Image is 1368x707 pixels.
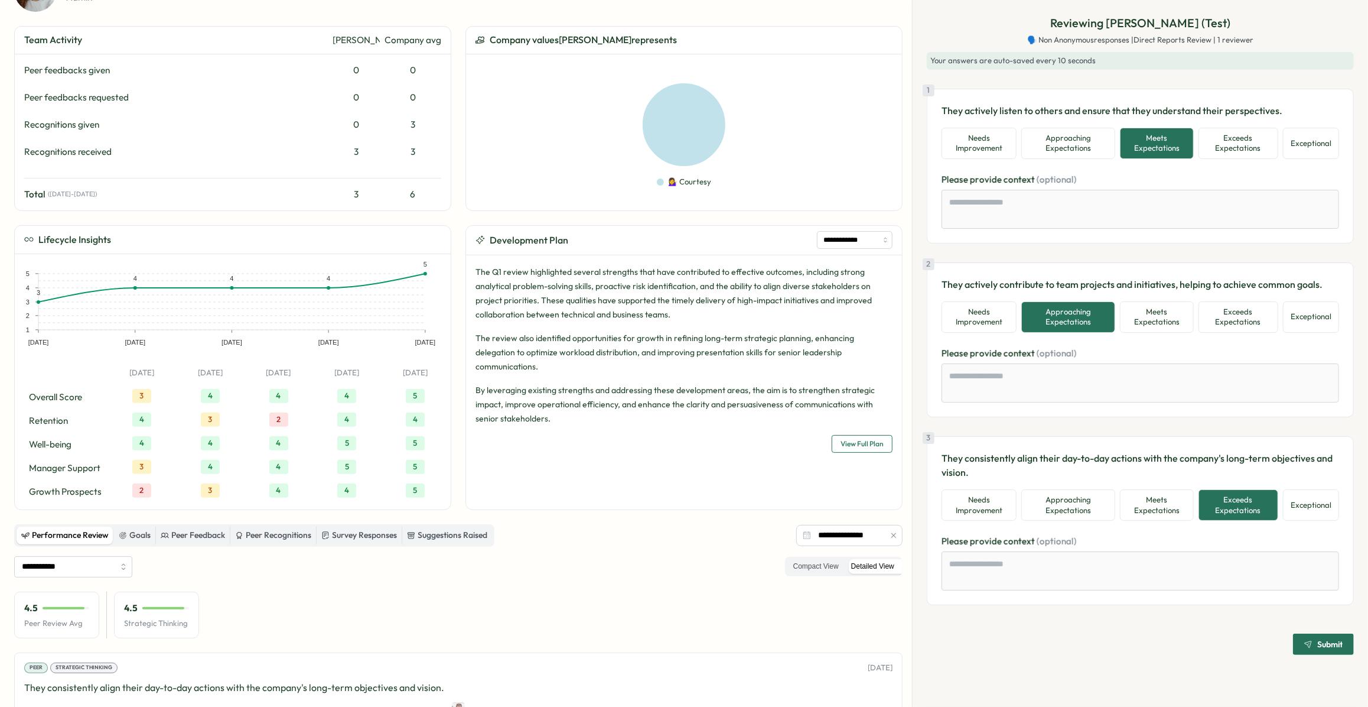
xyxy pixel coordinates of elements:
[1037,174,1077,185] span: (optional)
[942,451,1339,481] p: They consistently align their day-to-day actions with the company's long-term objectives and vision.
[269,436,288,450] div: 4
[942,348,970,359] span: Please
[201,389,220,403] div: 4
[1198,489,1278,521] button: Exceeds Expectations
[930,56,1096,65] span: Your answers are auto-saved every 10 seconds
[333,64,380,77] div: 0
[201,436,220,450] div: 4
[942,103,1339,118] p: They actively listen to others and ensure that they understand their perspectives.
[269,413,288,427] div: 2
[923,258,934,270] div: 2
[406,460,425,474] div: 5
[970,348,1004,359] span: provide
[1037,536,1077,547] span: (optional)
[787,559,845,574] label: Compact View
[385,145,441,158] div: 3
[235,529,311,542] div: Peer Recognitions
[1283,489,1339,521] button: Exceptional
[26,312,30,319] text: 2
[337,413,356,427] div: 4
[120,365,163,381] div: [DATE]
[24,118,328,131] div: Recognitions given
[29,436,102,453] div: Well-being
[845,559,900,574] label: Detailed View
[1004,174,1037,185] span: context
[333,145,380,158] div: 3
[337,484,356,498] div: 4
[132,413,151,427] div: 4
[28,339,49,346] text: [DATE]
[24,602,38,615] p: 4.5
[669,177,712,187] p: 💁‍♀️ Courtesy
[1004,536,1037,547] span: context
[325,365,368,381] div: [DATE]
[333,118,380,131] div: 0
[1027,35,1253,46] span: 🗣️ Non Anonymous responses | Direct Reports Review | 1 reviewer
[1021,128,1115,159] button: Approaching Expectations
[1004,348,1037,359] span: context
[333,34,380,47] div: [PERSON_NAME]
[24,145,328,158] div: Recognitions received
[29,413,102,429] div: Retention
[132,460,151,474] div: 3
[24,188,45,201] span: Total
[942,128,1017,159] button: Needs Improvement
[119,529,151,542] div: Goals
[337,436,356,450] div: 5
[385,34,441,47] div: Company avg
[394,365,437,381] div: [DATE]
[24,618,89,629] p: Peer Review Avg
[24,91,328,104] div: Peer feedbacks requested
[132,436,151,450] div: 4
[337,460,356,474] div: 5
[942,536,970,547] span: Please
[942,301,1017,333] button: Needs Improvement
[490,233,568,248] span: Development Plan
[201,484,220,498] div: 3
[1283,301,1339,333] button: Exceptional
[406,436,425,450] div: 5
[26,284,30,291] text: 4
[318,339,339,346] text: [DATE]
[1293,634,1354,655] button: Submit
[1037,348,1077,359] span: (optional)
[1050,14,1230,33] p: Reviewing [PERSON_NAME] (Test)
[161,529,225,542] div: Peer Feedback
[26,299,30,306] text: 3
[258,365,300,381] div: [DATE]
[1021,489,1115,521] button: Approaching Expectations
[24,33,328,47] div: Team Activity
[385,64,441,77] div: 0
[970,536,1004,547] span: provide
[24,663,48,673] div: Peer
[132,484,151,498] div: 2
[1120,128,1193,159] button: Meets Expectations
[24,64,328,77] div: Peer feedbacks given
[1283,128,1339,159] button: Exceptional
[29,389,102,406] div: Overall Score
[124,602,138,615] p: 4.5
[385,188,441,201] div: 6
[406,413,425,427] div: 4
[201,413,220,427] div: 3
[125,339,145,346] text: [DATE]
[868,663,893,673] p: [DATE]
[50,663,118,673] div: Strategic Thinking
[337,389,356,403] div: 4
[38,232,111,247] span: Lifecycle Insights
[1021,301,1115,333] button: Approaching Expectations
[415,339,436,346] text: [DATE]
[407,529,487,542] div: Suggestions Raised
[1198,301,1278,333] button: Exceeds Expectations
[269,484,288,498] div: 4
[333,91,380,104] div: 0
[970,174,1004,185] span: provide
[475,265,893,322] p: The Q1 review highlighted several strengths that have contributed to effective outcomes, includin...
[923,85,934,96] div: 1
[1198,128,1278,159] button: Exceeds Expectations
[942,277,1339,292] p: They actively contribute to team projects and initiatives, helping to achieve common goals.
[942,174,970,185] span: Please
[201,460,220,474] div: 4
[832,435,893,453] button: View Full Plan
[490,33,677,47] span: Company values [PERSON_NAME] represents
